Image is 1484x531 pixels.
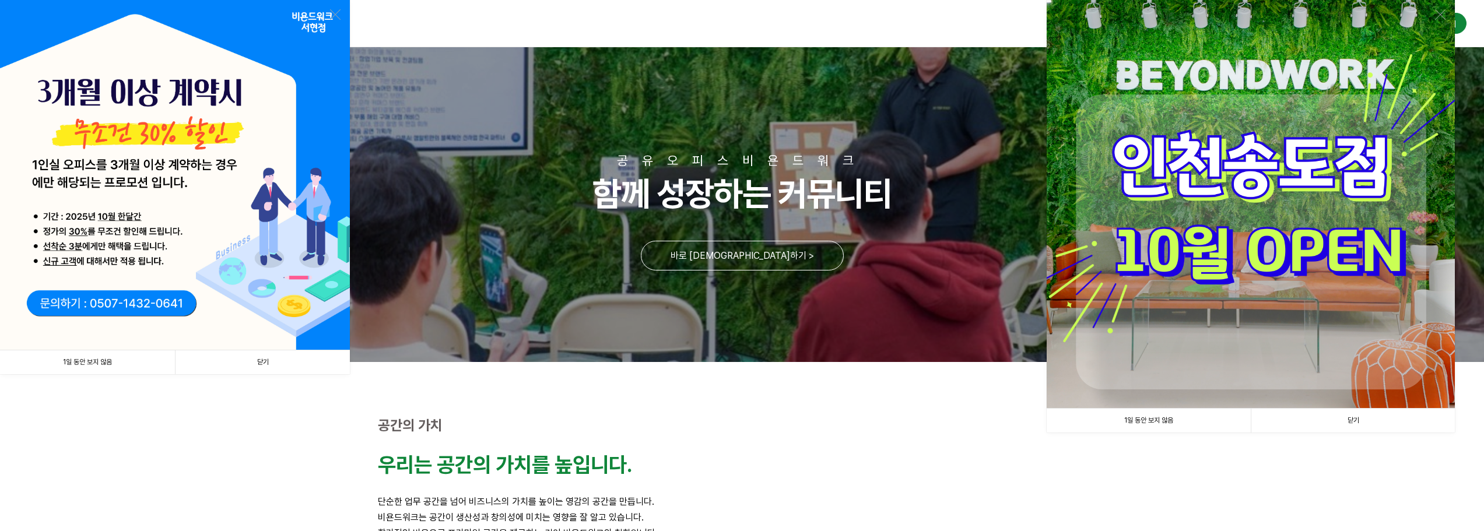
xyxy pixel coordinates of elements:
[175,350,350,374] a: 닫기
[378,452,632,477] strong: 우리는 공간의 가치를 높입니다.
[1047,409,1251,432] a: 1일 동안 보지 않음
[378,494,1107,509] p: 단순한 업무 공간을 넘어 비즈니스의 가치를 높이는 영감의 공간을 만듭니다.
[378,417,443,434] strong: 공간의 가치
[378,509,1107,525] p: 비욘드워크는 공간이 생산성과 창의성에 미치는 영향을 잘 알고 있습니다.
[1251,409,1455,432] a: 닫기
